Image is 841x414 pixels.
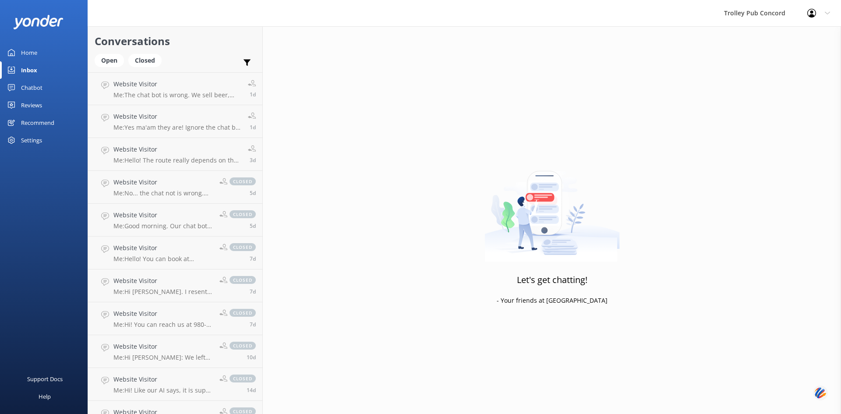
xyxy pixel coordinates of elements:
div: Inbox [21,61,37,79]
a: Website VisitorMe:The chat bot is wrong. We sell beer, wine, [PERSON_NAME] and cidars at great pr... [88,72,262,105]
p: - Your friends at [GEOGRAPHIC_DATA] [497,296,608,305]
span: Sep 17 2025 09:21am (UTC -05:00) America/Cancun [250,91,256,98]
p: Me: Good morning. Our chat bot forgot to mention, we sell beer cider and [PERSON_NAME] at a VERY ... [113,222,213,230]
p: Me: Hi [PERSON_NAME]. I resent the confirmation. Let me know if you didn't get it. You may want t... [113,288,213,296]
h4: Website Visitor [113,309,213,318]
span: closed [230,342,256,350]
div: Open [95,54,124,67]
span: Sep 15 2025 11:30am (UTC -05:00) America/Cancun [250,156,256,164]
div: Closed [128,54,162,67]
img: svg+xml;base64,PHN2ZyB3aWR0aD0iNDQiIGhlaWdodD0iNDQiIHZpZXdCb3g9IjAgMCA0NCA0NCIgZmlsbD0ibm9uZSIgeG... [813,385,828,401]
span: Sep 11 2025 11:18am (UTC -05:00) America/Cancun [250,255,256,262]
p: Me: The chat bot is wrong. We sell beer, wine, [PERSON_NAME] and cidars at great prices! One free... [113,91,241,99]
h4: Website Visitor [113,112,241,121]
img: artwork of a man stealing a conversation from at giant smartphone [484,152,620,262]
span: closed [230,177,256,185]
span: Sep 03 2025 04:06pm (UTC -05:00) America/Cancun [247,386,256,394]
a: Website VisitorMe:Good morning. Our chat bot forgot to mention, we sell beer cider and [PERSON_NA... [88,204,262,237]
h2: Conversations [95,33,256,50]
a: Website VisitorMe:Hi [PERSON_NAME]: We left you a voicemail and text about the 27th. We'd love to... [88,335,262,368]
span: Sep 13 2025 09:11am (UTC -05:00) America/Cancun [250,222,256,230]
a: Website VisitorMe:Hello! You can book at [DOMAIN_NAME][URL]. click Book now. Pick your tour! Or y... [88,237,262,269]
h4: Website Visitor [113,79,241,89]
p: Me: Hi! Like our AI says, it is super easy. Just go to [DOMAIN_NAME][URL]. Click on "book now", a... [113,386,213,394]
a: Website VisitorMe:Hello! The route really depends on the tour selected. If you are just talking t... [88,138,262,171]
span: closed [230,243,256,251]
div: Support Docs [27,370,63,388]
a: Website VisitorMe:Hi! Like our AI says, it is super easy. Just go to [DOMAIN_NAME][URL]. Click on... [88,368,262,401]
div: Settings [21,131,42,149]
h4: Website Visitor [113,342,213,351]
p: Me: Hello! You can book at [DOMAIN_NAME][URL]. click Book now. Pick your tour! Or you can call us... [113,255,213,263]
a: Closed [128,55,166,65]
div: Chatbot [21,79,42,96]
a: Open [95,55,128,65]
a: Website VisitorMe:No... the chat not is wrong. Trip insurance is for the whole group.closed5d [88,171,262,204]
h4: Website Visitor [113,210,213,220]
div: Reviews [21,96,42,114]
p: Me: Hi! You can reach us at 980-358-2919or [PERSON_NAME][EMAIL_ADDRESS][DOMAIN_NAME] We have a gr... [113,321,213,329]
span: closed [230,210,256,218]
a: Website VisitorMe:Yes ma'am they are! Ignore the chat bot it's wrong.1d [88,105,262,138]
span: Sep 13 2025 09:12am (UTC -05:00) America/Cancun [250,189,256,197]
div: Recommend [21,114,54,131]
p: Me: Yes ma'am they are! Ignore the chat bot it's wrong. [113,124,241,131]
a: Website VisitorMe:Hi! You can reach us at 980-358-2919or [PERSON_NAME][EMAIL_ADDRESS][DOMAIN_NAME... [88,302,262,335]
h4: Website Visitor [113,145,241,154]
span: closed [230,309,256,317]
h4: Website Visitor [113,276,213,286]
div: Home [21,44,37,61]
h4: Website Visitor [113,177,213,187]
span: Sep 11 2025 11:17am (UTC -05:00) America/Cancun [250,288,256,295]
div: Help [39,388,51,405]
h4: Website Visitor [113,375,213,384]
p: Me: No... the chat not is wrong. Trip insurance is for the whole group. [113,189,213,197]
span: Sep 11 2025 11:16am (UTC -05:00) America/Cancun [250,321,256,328]
span: Sep 08 2025 11:32am (UTC -05:00) America/Cancun [247,354,256,361]
p: Me: Hello! The route really depends on the tour selected. If you are just talking the Pub Crawl, ... [113,156,241,164]
img: yonder-white-logo.png [13,15,64,29]
h4: Website Visitor [113,243,213,253]
span: closed [230,375,256,382]
span: Sep 17 2025 09:19am (UTC -05:00) America/Cancun [250,124,256,131]
p: Me: Hi [PERSON_NAME]: We left you a voicemail and text about the 27th. We'd love to have you! Ple... [113,354,213,361]
span: closed [230,276,256,284]
h3: Let's get chatting! [517,273,587,287]
a: Website VisitorMe:Hi [PERSON_NAME]. I resent the confirmation. Let me know if you didn't get it. ... [88,269,262,302]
